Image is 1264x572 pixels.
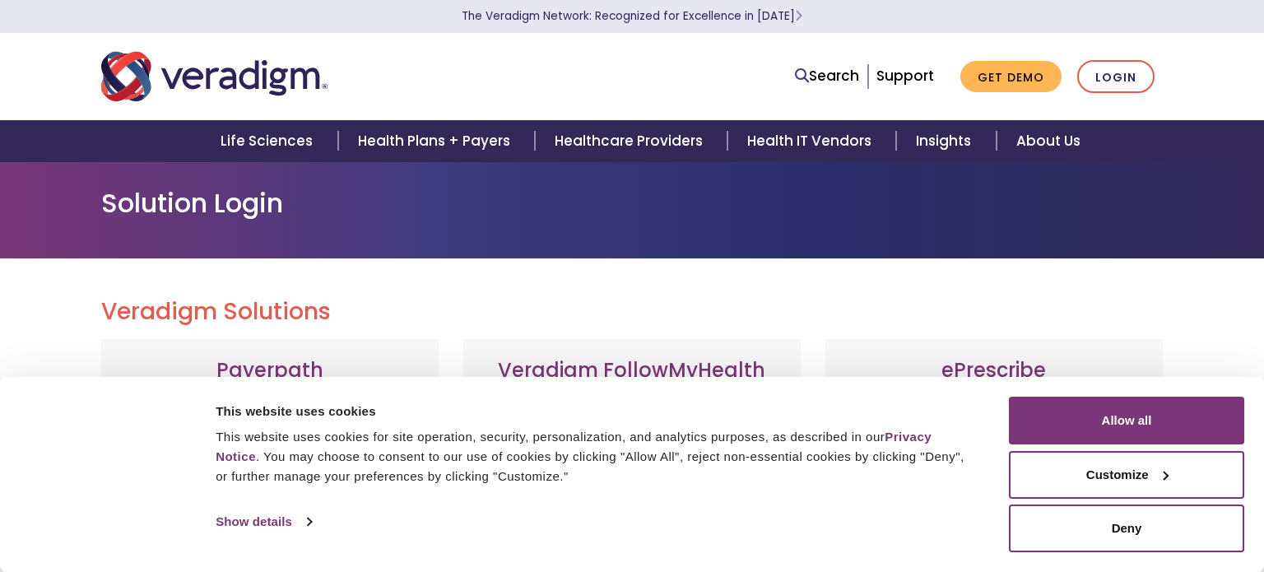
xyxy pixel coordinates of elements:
[216,402,972,421] div: This website uses cookies
[795,8,802,24] span: Learn More
[118,359,422,383] h3: Payerpath
[1009,451,1244,499] button: Customize
[1077,60,1155,94] a: Login
[876,66,934,86] a: Support
[101,298,1163,326] h2: Veradigm Solutions
[101,49,328,104] img: Veradigm logo
[727,120,896,162] a: Health IT Vendors
[842,359,1146,383] h3: ePrescribe
[462,8,802,24] a: The Veradigm Network: Recognized for Excellence in [DATE]Learn More
[216,427,972,486] div: This website uses cookies for site operation, security, personalization, and analytics purposes, ...
[535,120,727,162] a: Healthcare Providers
[101,188,1163,219] h1: Solution Login
[896,120,996,162] a: Insights
[1009,505,1244,552] button: Deny
[480,359,784,383] h3: Veradigm FollowMyHealth
[201,120,337,162] a: Life Sciences
[960,61,1062,93] a: Get Demo
[1009,397,1244,444] button: Allow all
[338,120,535,162] a: Health Plans + Payers
[216,509,311,534] a: Show details
[997,120,1100,162] a: About Us
[795,65,859,87] a: Search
